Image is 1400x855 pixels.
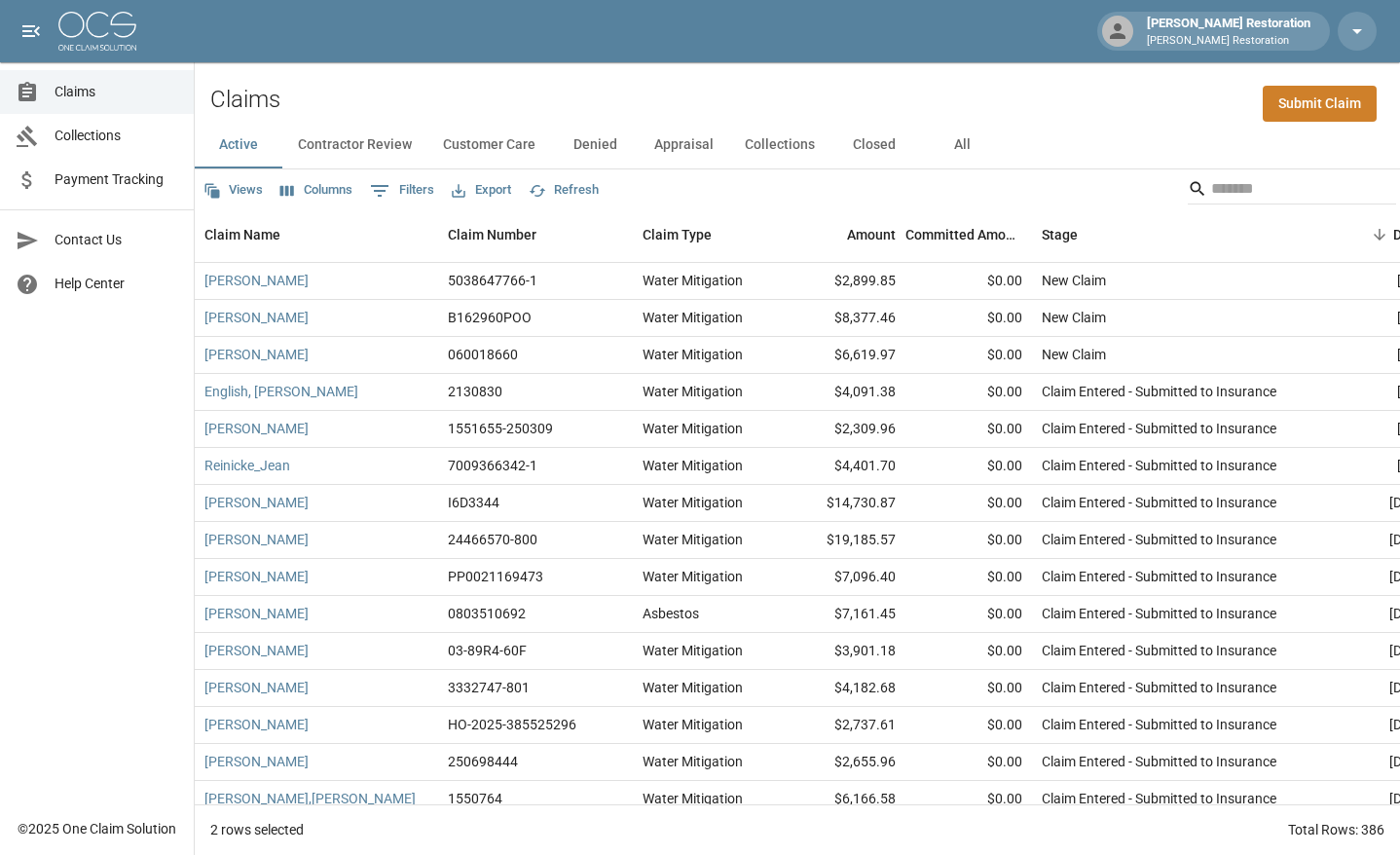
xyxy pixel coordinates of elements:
[905,485,1032,522] div: $0.00
[1288,820,1384,839] div: Total Rows: 386
[1042,678,1276,697] div: Claim Entered - Submitted to Insurance
[438,207,633,262] div: Claim Number
[551,122,639,168] button: Denied
[643,567,743,586] div: Water Mitigation
[199,175,268,205] button: Views
[448,530,537,549] div: 24466570-800
[448,715,576,734] div: HO-2025-385525296
[1139,14,1318,49] div: [PERSON_NAME] Restoration
[204,308,309,327] a: [PERSON_NAME]
[448,456,537,475] div: 7009366342-1
[779,374,905,411] div: $4,091.38
[1042,789,1276,808] div: Claim Entered - Submitted to Insurance
[204,715,309,734] a: [PERSON_NAME]
[55,82,178,102] span: Claims
[448,207,536,262] div: Claim Number
[1042,345,1106,364] div: New Claim
[643,604,699,623] div: Asbestos
[779,707,905,744] div: $2,737.61
[448,345,518,364] div: 060018660
[643,789,743,808] div: Water Mitigation
[643,530,743,549] div: Water Mitigation
[447,175,516,205] button: Export
[204,530,309,549] a: [PERSON_NAME]
[1147,33,1310,50] p: [PERSON_NAME] Restoration
[448,641,527,660] div: 03-89R4-60F
[918,122,1006,168] button: All
[779,633,905,670] div: $3,901.18
[58,12,136,51] img: ocs-logo-white-transparent.png
[195,122,282,168] button: Active
[427,122,551,168] button: Customer Care
[643,641,743,660] div: Water Mitigation
[729,122,830,168] button: Collections
[55,230,178,250] span: Contact Us
[905,707,1032,744] div: $0.00
[779,781,905,818] div: $6,166.58
[905,337,1032,374] div: $0.00
[1366,221,1393,248] button: Sort
[524,175,604,205] button: Refresh
[276,175,357,205] button: Select columns
[448,789,502,808] div: 1550764
[204,345,309,364] a: [PERSON_NAME]
[1042,752,1276,771] div: Claim Entered - Submitted to Insurance
[1032,207,1324,262] div: Stage
[905,596,1032,633] div: $0.00
[779,207,905,262] div: Amount
[779,485,905,522] div: $14,730.87
[204,678,309,697] a: [PERSON_NAME]
[204,207,280,262] div: Claim Name
[643,678,743,697] div: Water Mitigation
[204,567,309,586] a: [PERSON_NAME]
[1042,308,1106,327] div: New Claim
[365,175,439,206] button: Show filters
[1042,715,1276,734] div: Claim Entered - Submitted to Insurance
[204,382,358,401] a: English, [PERSON_NAME]
[210,820,304,839] div: 2 rows selected
[204,271,309,290] a: [PERSON_NAME]
[448,271,537,290] div: 5038647766-1
[204,419,309,438] a: [PERSON_NAME]
[210,86,280,114] h2: Claims
[448,604,526,623] div: 0803510692
[847,207,896,262] div: Amount
[1042,567,1276,586] div: Claim Entered - Submitted to Insurance
[905,522,1032,559] div: $0.00
[643,271,743,290] div: Water Mitigation
[779,337,905,374] div: $6,619.97
[195,207,438,262] div: Claim Name
[448,382,502,401] div: 2130830
[639,122,729,168] button: Appraisal
[643,345,743,364] div: Water Mitigation
[55,169,178,190] span: Payment Tracking
[55,274,178,294] span: Help Center
[448,567,543,586] div: PP0021169473
[779,300,905,337] div: $8,377.46
[779,744,905,781] div: $2,655.96
[1042,530,1276,549] div: Claim Entered - Submitted to Insurance
[633,207,779,262] div: Claim Type
[905,374,1032,411] div: $0.00
[905,207,1032,262] div: Committed Amount
[204,493,309,512] a: [PERSON_NAME]
[204,604,309,623] a: [PERSON_NAME]
[1042,493,1276,512] div: Claim Entered - Submitted to Insurance
[905,411,1032,448] div: $0.00
[1042,456,1276,475] div: Claim Entered - Submitted to Insurance
[779,559,905,596] div: $7,096.40
[905,633,1032,670] div: $0.00
[905,448,1032,485] div: $0.00
[204,456,290,475] a: Reinicke_Jean
[905,207,1022,262] div: Committed Amount
[1042,271,1106,290] div: New Claim
[643,493,743,512] div: Water Mitigation
[779,448,905,485] div: $4,401.70
[55,126,178,146] span: Collections
[643,308,743,327] div: Water Mitigation
[1042,641,1276,660] div: Claim Entered - Submitted to Insurance
[905,559,1032,596] div: $0.00
[1263,86,1377,122] a: Submit Claim
[905,670,1032,707] div: $0.00
[830,122,918,168] button: Closed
